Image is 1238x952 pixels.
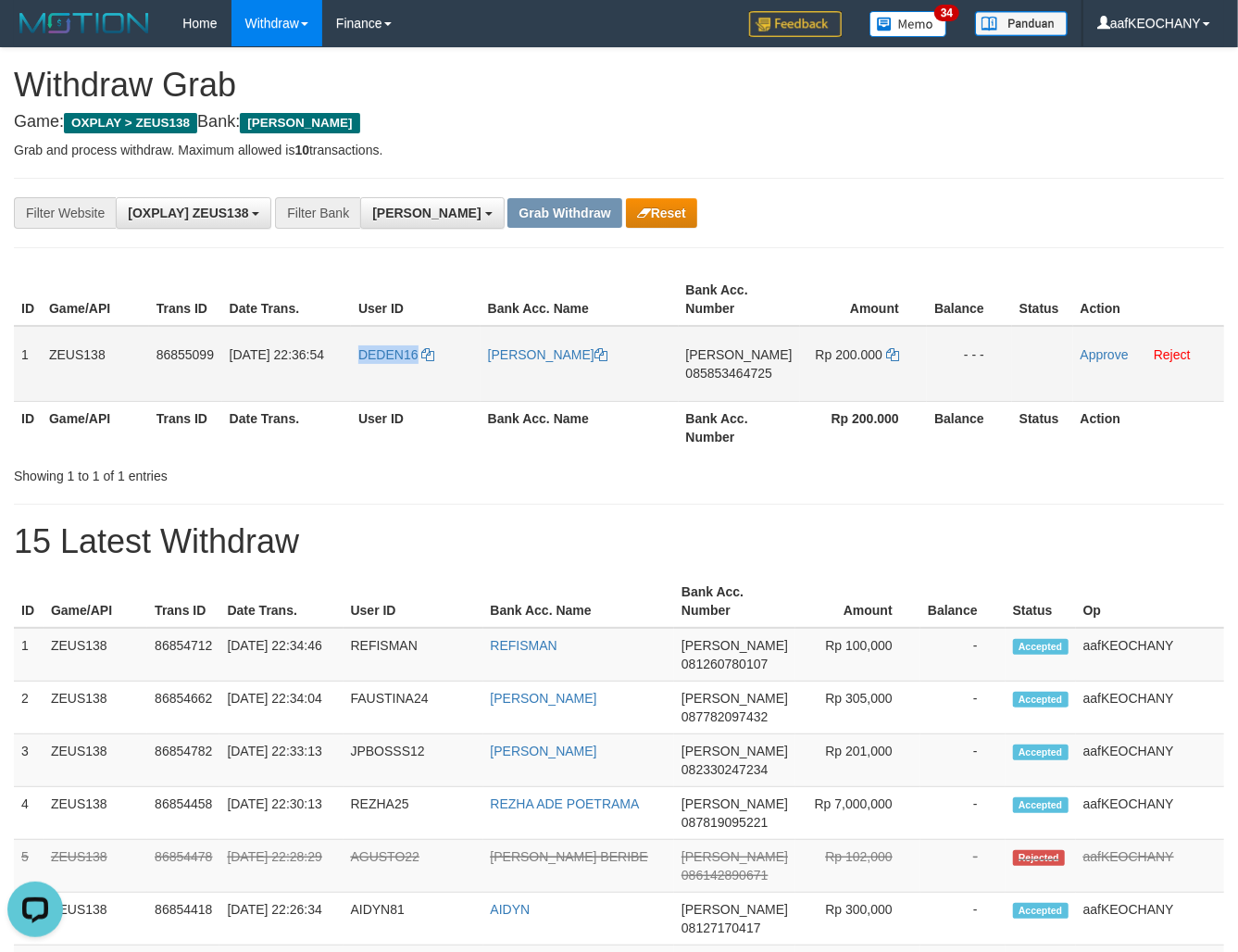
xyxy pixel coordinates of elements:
td: 2 [14,682,44,734]
a: DEDEN16 [358,347,434,362]
td: 4 [14,787,44,840]
span: [PERSON_NAME] [372,206,481,220]
span: [PERSON_NAME] [682,796,788,811]
td: 86854418 [147,893,219,946]
td: - [920,893,1006,946]
th: Date Trans. [222,401,351,454]
td: JPBOSSS12 [344,734,483,787]
a: REFISMAN [491,638,557,653]
h1: Withdraw Grab [14,67,1224,104]
td: [DATE] 22:30:13 [219,787,343,840]
th: Trans ID [147,575,219,628]
span: Rp 200.000 [816,347,882,362]
a: [PERSON_NAME] [488,347,607,362]
th: Status [1012,273,1073,326]
th: Action [1073,401,1224,454]
th: ID [14,273,42,326]
th: Action [1073,273,1224,326]
img: Feedback.jpg [749,11,842,37]
th: Bank Acc. Number [679,273,800,326]
span: Rejected [1013,850,1065,866]
strong: 10 [294,143,309,157]
td: 5 [14,840,44,893]
span: Accepted [1013,745,1069,760]
div: Filter Bank [275,197,360,229]
span: [OXPLAY] ZEUS138 [128,206,248,220]
th: Date Trans. [222,273,351,326]
td: 1 [14,326,42,402]
span: [PERSON_NAME] [682,744,788,758]
td: aafKEOCHANY [1076,787,1224,840]
td: Rp 7,000,000 [795,787,920,840]
a: AIDYN [491,902,531,917]
span: Copy 087819095221 to clipboard [682,815,768,830]
td: ZEUS138 [44,682,147,734]
span: [DATE] 22:36:54 [230,347,324,362]
td: [DATE] 22:34:04 [219,682,343,734]
span: [PERSON_NAME] [682,691,788,706]
td: aafKEOCHANY [1076,628,1224,682]
td: 86854478 [147,840,219,893]
th: Bank Acc. Number [674,575,795,628]
img: MOTION_logo.png [14,9,155,37]
th: Amount [800,273,927,326]
th: Bank Acc. Name [481,273,679,326]
th: Trans ID [149,401,222,454]
button: [OXPLAY] ZEUS138 [116,197,271,229]
span: Copy 085853464725 to clipboard [686,366,772,381]
th: Rp 200.000 [800,401,927,454]
h4: Game: Bank: [14,113,1224,132]
span: Accepted [1013,692,1069,708]
th: Balance [920,575,1006,628]
th: ID [14,401,42,454]
h1: 15 Latest Withdraw [14,523,1224,560]
td: - [920,734,1006,787]
img: panduan.png [975,11,1068,36]
span: [PERSON_NAME] [682,902,788,917]
th: Balance [927,401,1012,454]
td: 86854662 [147,682,219,734]
td: REZHA25 [344,787,483,840]
span: [PERSON_NAME] [686,347,793,362]
th: Status [1012,401,1073,454]
td: ZEUS138 [44,628,147,682]
img: Button%20Memo.svg [869,11,947,37]
td: ZEUS138 [44,893,147,946]
td: [DATE] 22:34:46 [219,628,343,682]
span: Copy 082330247234 to clipboard [682,762,768,777]
button: Reset [626,198,697,228]
span: Copy 081260780107 to clipboard [682,657,768,671]
span: Copy 08127170417 to clipboard [682,921,761,935]
span: Copy 087782097432 to clipboard [682,709,768,724]
span: 86855099 [156,347,214,362]
span: 34 [934,5,959,21]
td: 3 [14,734,44,787]
td: Rp 201,000 [795,734,920,787]
th: Bank Acc. Name [481,401,679,454]
a: REZHA ADE POETRAMA [491,796,640,811]
th: Date Trans. [219,575,343,628]
a: [PERSON_NAME] [491,691,597,706]
td: [DATE] 22:26:34 [219,893,343,946]
span: [PERSON_NAME] [682,638,788,653]
td: FAUSTINA24 [344,682,483,734]
div: Showing 1 to 1 of 1 entries [14,459,502,485]
td: ZEUS138 [44,734,147,787]
a: [PERSON_NAME] [491,744,597,758]
th: Bank Acc. Name [483,575,675,628]
td: 86854782 [147,734,219,787]
th: Game/API [42,401,149,454]
div: Filter Website [14,197,116,229]
th: Status [1006,575,1076,628]
a: [PERSON_NAME] BERIBE [491,849,648,864]
th: Op [1076,575,1224,628]
td: aafKEOCHANY [1076,893,1224,946]
td: - - - [927,326,1012,402]
td: - [920,840,1006,893]
a: Approve [1081,347,1129,362]
td: 86854458 [147,787,219,840]
td: ZEUS138 [42,326,149,402]
button: Grab Withdraw [507,198,621,228]
th: Balance [927,273,1012,326]
span: OXPLAY > ZEUS138 [64,113,197,133]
